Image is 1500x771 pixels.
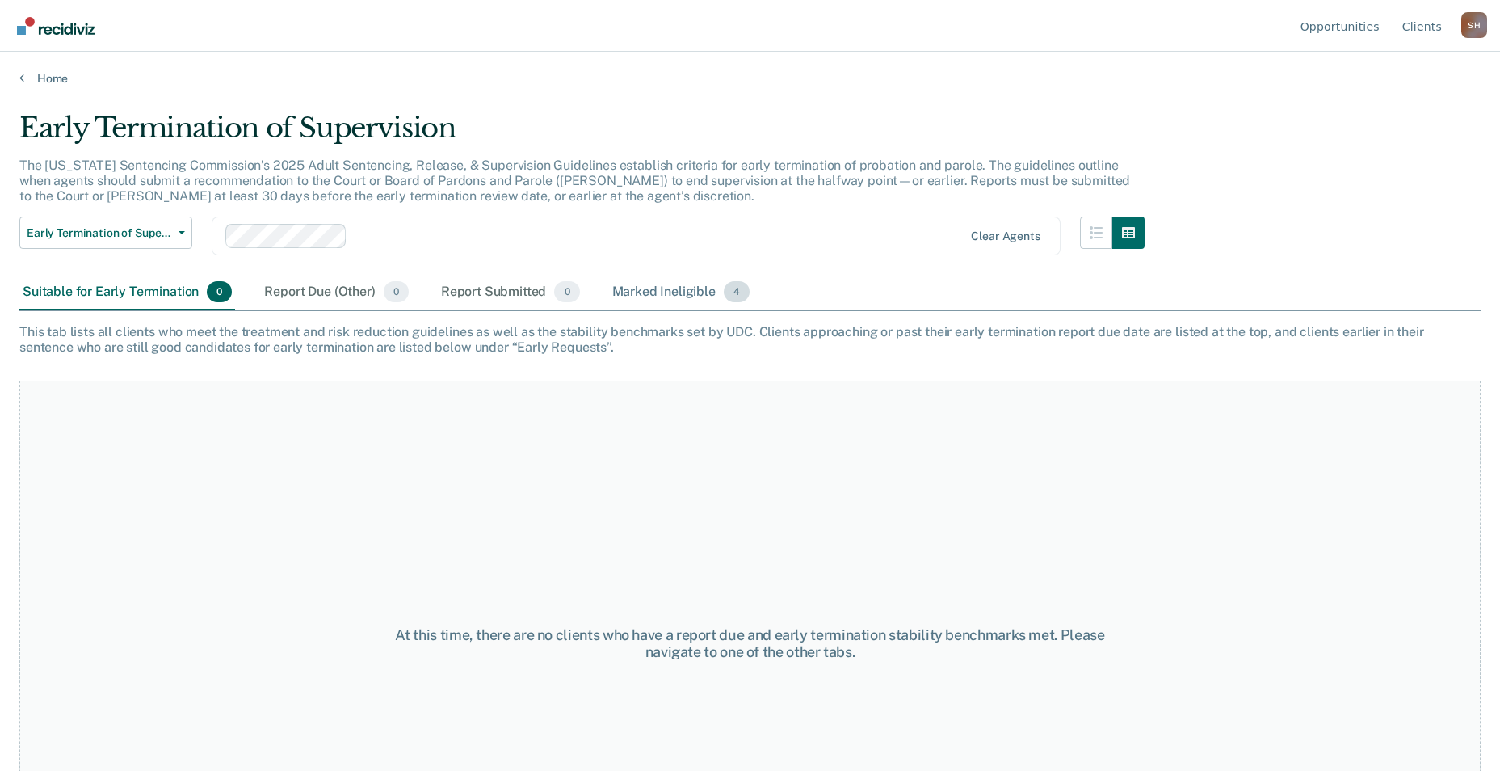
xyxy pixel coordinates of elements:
a: Home [19,71,1481,86]
div: Marked Ineligible4 [609,275,754,310]
div: Early Termination of Supervision [19,112,1145,158]
span: 4 [724,281,750,302]
span: 0 [554,281,579,302]
div: Clear agents [971,230,1040,243]
p: The [US_STATE] Sentencing Commission’s 2025 Adult Sentencing, Release, & Supervision Guidelines e... [19,158,1130,204]
button: Profile dropdown button [1461,12,1487,38]
img: Recidiviz [17,17,95,35]
div: S H [1461,12,1487,38]
div: Report Submitted0 [438,275,583,310]
div: Report Due (Other)0 [261,275,411,310]
span: 0 [384,281,409,302]
button: Early Termination of Supervision [19,217,192,249]
div: Suitable for Early Termination0 [19,275,235,310]
div: This tab lists all clients who meet the treatment and risk reduction guidelines as well as the st... [19,324,1481,355]
span: 0 [207,281,232,302]
span: Early Termination of Supervision [27,226,172,240]
div: At this time, there are no clients who have a report due and early termination stability benchmar... [385,626,1116,661]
